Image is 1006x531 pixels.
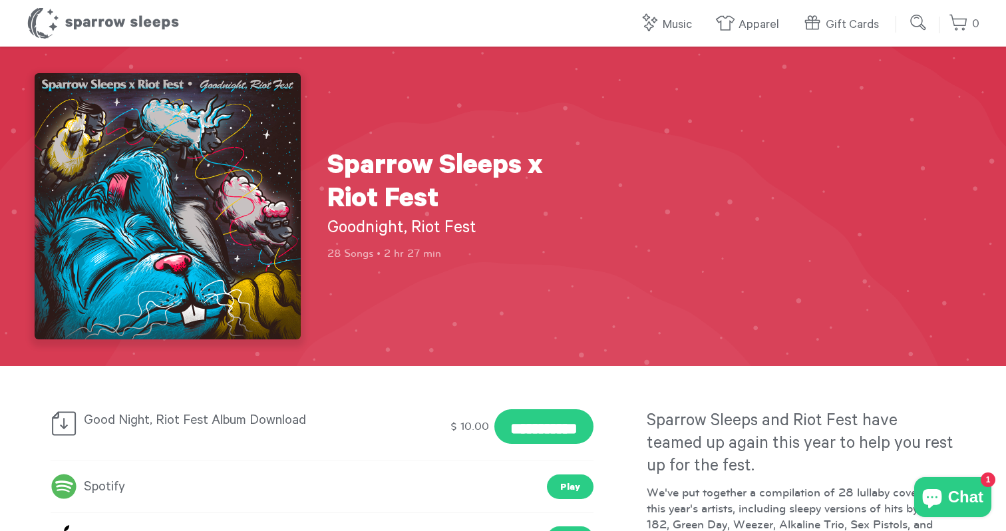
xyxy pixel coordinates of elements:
[547,474,593,499] a: Play
[715,11,786,39] a: Apparel
[639,11,699,39] a: Music
[949,10,979,39] a: 0
[27,7,180,40] h1: Sparrow Sleeps
[448,415,491,439] div: $ 10.00
[647,411,955,479] h3: Sparrow Sleeps and Riot Fest have teamed up again this year to help you rest up for the fest.
[802,11,886,39] a: Gift Cards
[327,246,567,261] p: 28 Songs • 2 hr 27 min
[327,152,567,218] h1: Sparrow Sleeps x Riot Fest
[906,9,932,36] input: Submit
[51,475,125,499] a: Spotify
[35,73,301,339] img: Goodnight, Riot Fest: The Official Riot Fest 2025 Lullaby Compilation
[51,409,331,437] div: Good Night, Riot Fest Album Download
[910,477,995,520] inbox-online-store-chat: Shopify online store chat
[327,218,567,241] h2: Goodnight, Riot Fest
